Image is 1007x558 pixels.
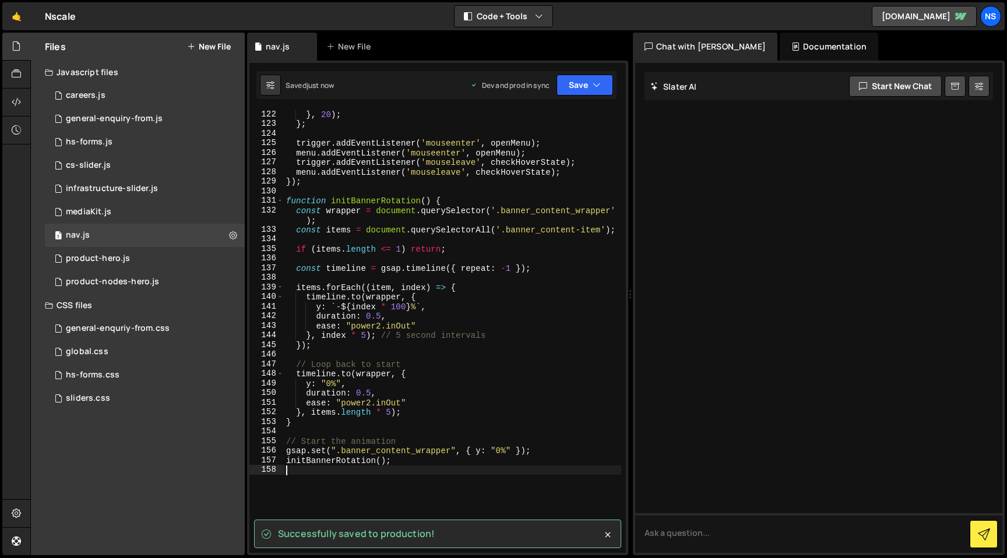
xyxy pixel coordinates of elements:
[249,176,284,186] div: 129
[249,311,284,321] div: 142
[45,9,76,23] div: Nscale
[455,6,552,27] button: Code + Tools
[66,253,130,264] div: product-hero.js
[66,393,110,404] div: sliders.css
[780,33,878,61] div: Documentation
[31,294,245,317] div: CSS files
[45,40,66,53] h2: Files
[66,370,119,380] div: hs-forms.css
[249,446,284,455] div: 156
[266,41,290,52] div: nav.js
[249,359,284,369] div: 147
[249,263,284,273] div: 137
[66,137,112,147] div: hs-forms.js
[249,253,284,263] div: 136
[66,160,111,171] div: cs-slider.js
[2,2,31,30] a: 🤙
[249,234,284,244] div: 134
[307,80,334,90] div: just now
[45,84,245,107] div: 10788/24852.js
[249,302,284,312] div: 141
[45,224,245,247] div: 10788/37835.js
[249,465,284,475] div: 158
[66,347,108,357] div: global.css
[249,426,284,436] div: 154
[249,138,284,148] div: 125
[66,207,111,217] div: mediaKit.js
[249,292,284,302] div: 140
[45,247,245,270] div: 10788/25791.js
[557,75,613,96] button: Save
[66,323,170,334] div: general-enquriy-from.css
[45,200,245,224] div: 10788/24854.js
[249,398,284,408] div: 151
[249,225,284,235] div: 133
[187,42,231,51] button: New File
[31,61,245,84] div: Javascript files
[249,206,284,225] div: 132
[66,90,105,101] div: careers.js
[249,436,284,446] div: 155
[55,232,62,241] span: 1
[249,330,284,340] div: 144
[45,270,245,294] div: 10788/32818.js
[66,114,163,124] div: general-enquiry-from.js
[650,81,697,92] h2: Slater AI
[249,157,284,167] div: 127
[45,177,245,200] div: 10788/35018.js
[45,317,245,340] div: 10788/43957.css
[249,321,284,331] div: 143
[249,129,284,139] div: 124
[45,387,245,410] div: 10788/27036.css
[45,363,245,387] div: 10788/43278.css
[249,186,284,196] div: 130
[633,33,777,61] div: Chat with [PERSON_NAME]
[249,407,284,417] div: 152
[45,154,245,177] div: 10788/25032.js
[45,107,245,130] div: 10788/43956.js
[249,349,284,359] div: 146
[45,340,245,363] div: 10788/24853.css
[249,244,284,254] div: 135
[849,76,942,97] button: Start new chat
[872,6,977,27] a: [DOMAIN_NAME]
[66,277,159,287] div: product-nodes-hero.js
[249,369,284,379] div: 148
[249,455,284,465] div: 157
[249,282,284,292] div: 139
[249,417,284,427] div: 153
[249,196,284,206] div: 131
[249,388,284,398] div: 150
[66,183,158,194] div: infrastructure-slider.js
[249,167,284,177] div: 128
[249,148,284,158] div: 126
[249,340,284,350] div: 145
[249,119,284,129] div: 123
[278,527,435,540] span: Successfully saved to production!
[66,230,90,241] div: nav.js
[249,110,284,119] div: 122
[470,80,550,90] div: Dev and prod in sync
[249,379,284,389] div: 149
[286,80,334,90] div: Saved
[45,130,245,154] div: 10788/43275.js
[249,273,284,282] div: 138
[326,41,375,52] div: New File
[980,6,1001,27] a: Ns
